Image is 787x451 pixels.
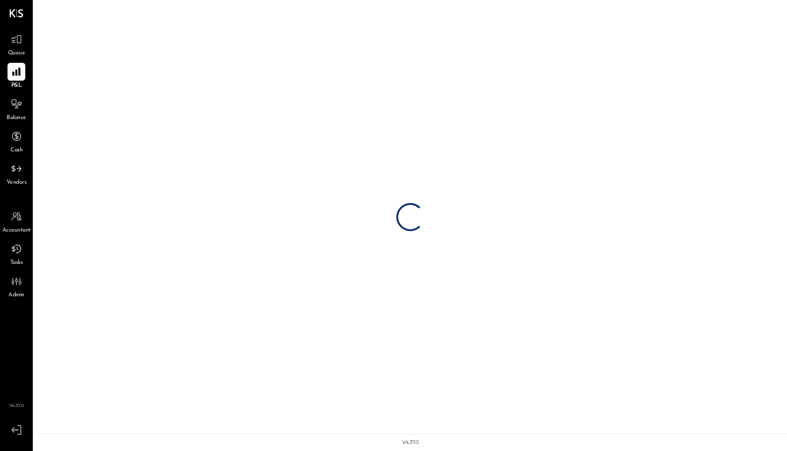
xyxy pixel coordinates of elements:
span: Vendors [7,179,27,187]
span: Queue [8,49,25,58]
span: Balance [7,114,26,122]
a: P&L [0,63,32,90]
a: Queue [0,30,32,58]
span: Cash [10,146,22,155]
a: Accountant [0,208,32,235]
span: Admin [8,291,24,300]
a: Admin [0,272,32,300]
span: Accountant [2,226,31,235]
div: v 4.37.0 [402,439,419,446]
span: P&L [11,82,22,90]
a: Tasks [0,240,32,267]
a: Cash [0,128,32,155]
a: Balance [0,95,32,122]
span: Tasks [10,259,23,267]
a: Vendors [0,160,32,187]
